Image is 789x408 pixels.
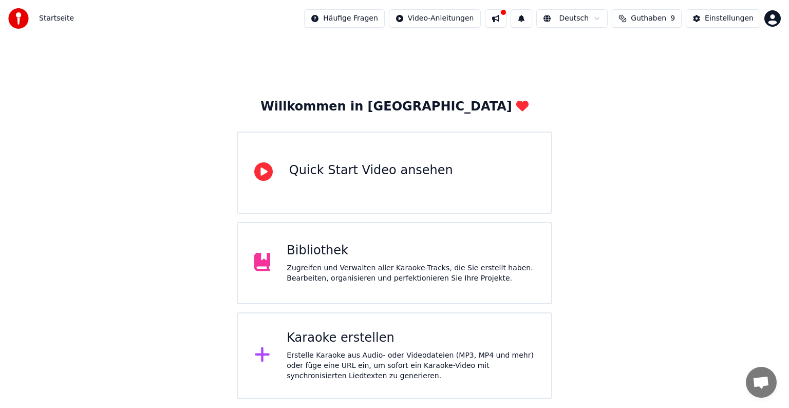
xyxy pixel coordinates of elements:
[39,13,74,24] span: Startseite
[705,13,754,24] div: Einstellungen
[631,13,666,24] span: Guthaben
[686,9,760,28] button: Einstellungen
[287,330,535,346] div: Karaoke erstellen
[260,99,528,115] div: Willkommen in [GEOGRAPHIC_DATA]
[389,9,481,28] button: Video-Anleitungen
[287,243,535,259] div: Bibliothek
[289,162,453,179] div: Quick Start Video ansehen
[8,8,29,29] img: youka
[612,9,682,28] button: Guthaben9
[670,13,675,24] span: 9
[39,13,74,24] nav: breadcrumb
[287,263,535,284] div: Zugreifen und Verwalten aller Karaoke-Tracks, die Sie erstellt haben. Bearbeiten, organisieren un...
[304,9,385,28] button: Häufige Fragen
[287,350,535,381] div: Erstelle Karaoke aus Audio- oder Videodateien (MP3, MP4 und mehr) oder füge eine URL ein, um sofo...
[746,367,777,398] a: Chat öffnen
